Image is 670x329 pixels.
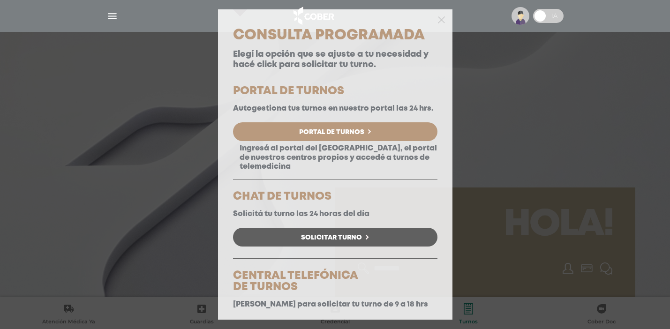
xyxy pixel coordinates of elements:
p: Elegí la opción que se ajuste a tu necesidad y hacé click para solicitar tu turno. [233,50,437,70]
p: Ingresá al portal del [GEOGRAPHIC_DATA], el portal de nuestros centros propios y accedé a turnos ... [233,144,437,171]
p: Autogestiona tus turnos en nuestro portal las 24 hrs. [233,104,437,113]
span: Consulta Programada [233,29,425,42]
p: [PERSON_NAME] para solicitar tu turno de 9 a 18 hrs [233,300,437,309]
span: Portal de Turnos [299,129,364,135]
h5: CENTRAL TELEFÓNICA DE TURNOS [233,270,437,293]
h5: PORTAL DE TURNOS [233,86,437,97]
span: Solicitar Turno [301,234,362,241]
a: Portal de Turnos [233,122,437,141]
a: Solicitar Turno [233,228,437,247]
h5: CHAT DE TURNOS [233,191,437,202]
p: Solicitá tu turno las 24 horas del día [233,209,437,218]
